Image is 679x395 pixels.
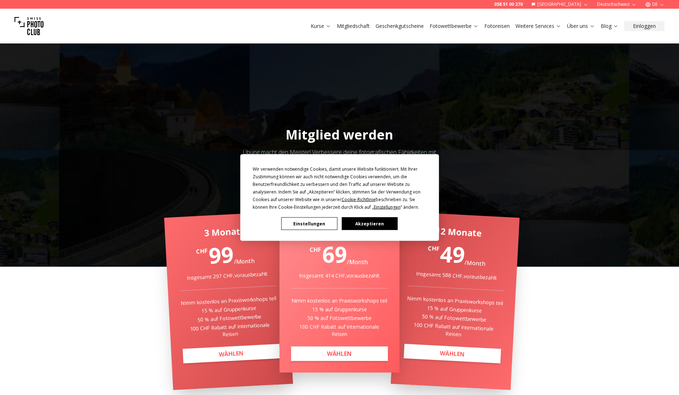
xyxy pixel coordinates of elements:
[240,154,439,241] div: Cookie Consent Prompt
[341,196,376,203] span: Cookie-Richtlinie
[341,217,397,230] button: Akzeptieren
[281,217,337,230] button: Einstellungen
[374,204,401,210] span: Einstellungen
[253,165,427,211] div: Wir verwenden notwendige Cookies, damit unsere Website funktioniert. Mit Ihrer Zustimmung können ...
